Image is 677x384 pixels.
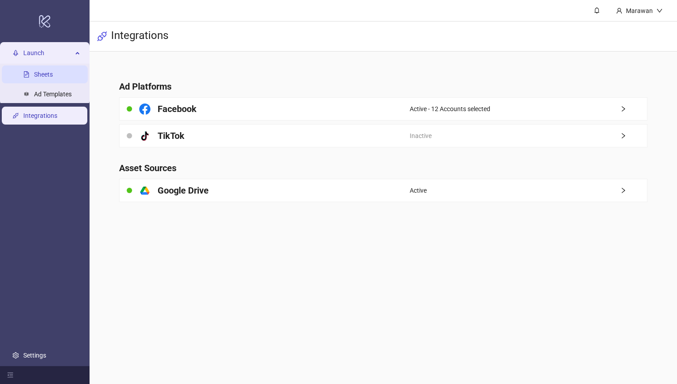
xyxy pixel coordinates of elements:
[119,97,647,121] a: FacebookActive - 12 Accounts selectedright
[23,44,73,62] span: Launch
[622,6,656,16] div: Marawan
[594,7,600,13] span: bell
[13,50,19,56] span: rocket
[410,104,490,114] span: Active - 12 Accounts selected
[119,80,647,93] h4: Ad Platforms
[34,91,72,98] a: Ad Templates
[119,124,647,147] a: TikTokInactiveright
[158,129,184,142] h4: TikTok
[158,103,197,115] h4: Facebook
[410,131,432,141] span: Inactive
[111,29,168,44] h3: Integrations
[119,179,647,202] a: Google DriveActiveright
[620,133,647,139] span: right
[119,162,647,174] h4: Asset Sources
[34,71,53,78] a: Sheets
[97,31,107,42] span: api
[23,112,57,120] a: Integrations
[7,372,13,378] span: menu-fold
[620,187,647,194] span: right
[23,352,46,359] a: Settings
[656,8,663,14] span: down
[158,184,209,197] h4: Google Drive
[620,106,647,112] span: right
[616,8,622,14] span: user
[410,186,427,195] span: Active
